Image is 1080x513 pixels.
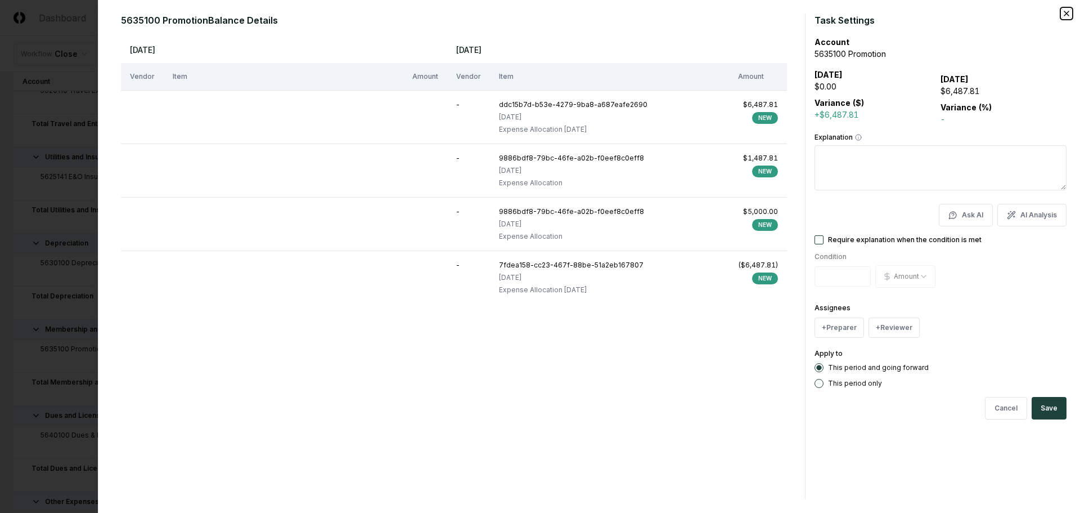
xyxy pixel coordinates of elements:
[814,14,1066,27] h2: Task Settings
[814,48,1066,60] div: 5635100 Promotion
[814,134,1066,141] label: Explanation
[456,207,481,217] div: -
[456,153,481,163] div: -
[499,260,643,270] div: 7fdea158-cc23-467f-88be-51a2eb167807
[814,318,864,338] button: +Preparer
[403,63,447,90] th: Amount
[121,36,447,63] th: [DATE]
[490,63,730,90] th: Item
[940,74,969,84] b: [DATE]
[499,231,644,242] div: Expense Allocation
[752,112,778,124] div: NEW
[814,81,940,92] div: $0.00
[752,273,778,284] div: NEW
[752,219,778,231] div: NEW
[814,37,849,47] b: Account
[456,100,481,110] div: -
[499,153,644,163] div: 9886bdf8-79bc-46fe-a02b-f0eef8c0eff8
[940,113,1066,125] div: -
[939,204,993,226] button: Ask AI
[828,364,929,371] label: This period and going forward
[499,178,644,188] div: Expense Allocation
[499,219,644,229] div: [DATE]
[738,153,778,163] div: $1,487.81
[499,166,644,176] div: [DATE]
[752,166,778,177] div: NEW
[814,70,843,79] b: [DATE]
[814,98,864,108] b: Variance ($)
[499,285,643,295] div: Expense Allocation 08/31/2025
[814,109,940,121] div: +$6,487.81
[1032,397,1066,420] button: Save
[164,63,403,90] th: Item
[868,318,920,338] button: +Reviewer
[738,100,778,110] div: $6,487.81
[499,124,647,135] div: Expense Allocation 08/31/2025
[729,63,787,90] th: Amount
[456,260,481,270] div: -
[738,260,778,270] div: ($6,487.81)
[447,63,490,90] th: Vendor
[121,14,796,27] h2: 5635100 Promotion Balance Details
[499,100,647,110] div: ddc15b7d-b53e-4279-9ba8-a687eafe2690
[499,112,647,122] div: [DATE]
[447,36,787,63] th: [DATE]
[940,85,1066,97] div: $6,487.81
[940,102,992,112] b: Variance (%)
[828,237,982,243] label: Require explanation when the condition is met
[814,304,850,312] label: Assignees
[738,207,778,217] div: $5,000.00
[499,207,644,217] div: 9886bdf8-79bc-46fe-a02b-f0eef8c0eff8
[997,204,1066,226] button: AI Analysis
[499,273,643,283] div: [DATE]
[121,63,164,90] th: Vendor
[855,134,862,141] button: Explanation
[828,380,882,387] label: This period only
[985,397,1027,420] button: Cancel
[814,349,843,358] label: Apply to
